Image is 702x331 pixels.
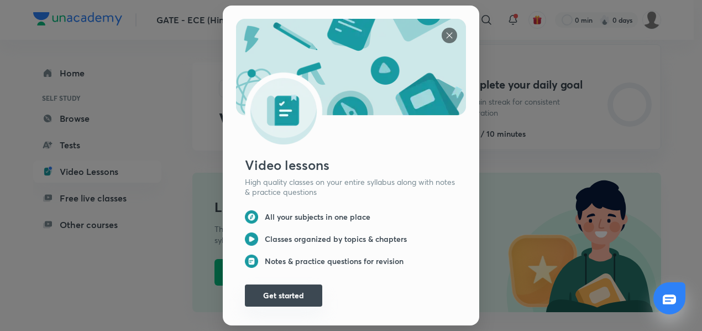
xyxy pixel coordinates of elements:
img: syllabus [236,19,466,144]
button: Get started [245,285,322,307]
img: syllabus [442,28,457,43]
h6: Notes & practice questions for revision [265,256,404,266]
div: Video lessons [245,155,466,175]
h6: All your subjects in one place [265,212,370,222]
img: syllabus [245,210,258,224]
img: syllabus [245,255,258,268]
p: High quality classes on your entire syllabus along with notes & practice questions [245,177,457,197]
img: syllabus [245,232,258,246]
h6: Classes organized by topics & chapters [265,234,407,244]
